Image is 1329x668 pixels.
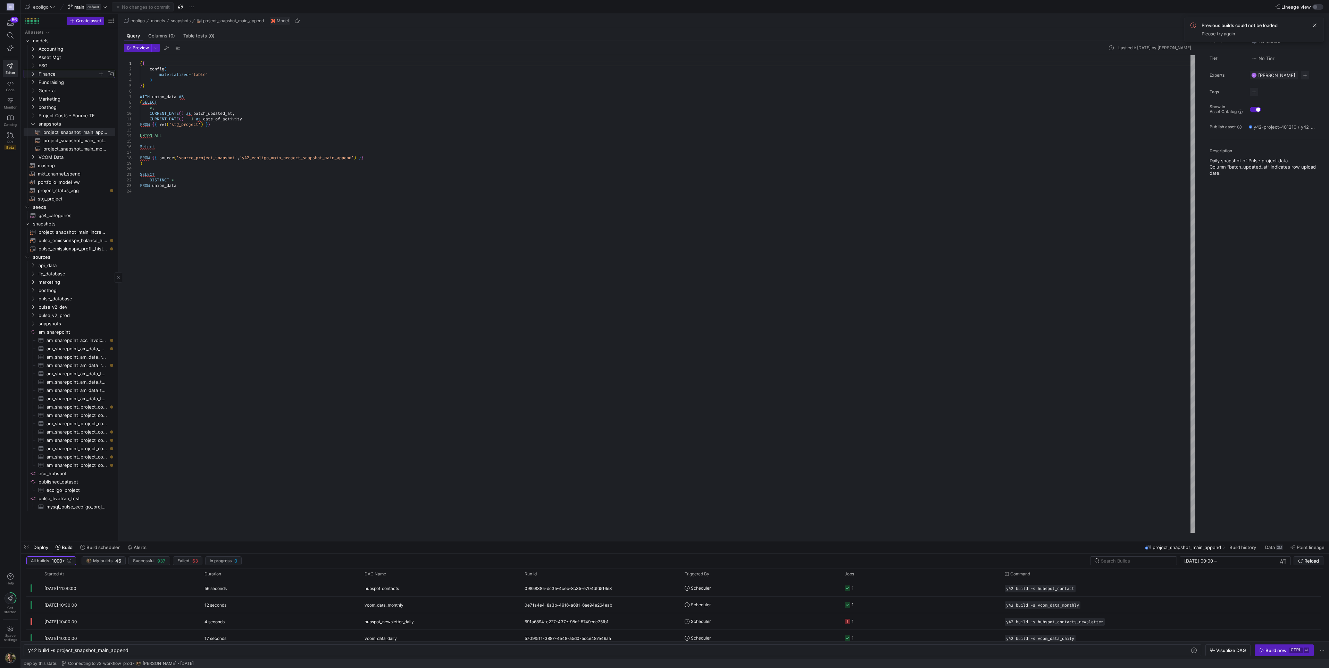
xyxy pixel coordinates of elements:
[1205,644,1251,656] button: Visualize DAG
[365,614,414,630] span: hubspot_newsletter_daily
[24,394,115,403] a: am_sharepoint_am_data_table_tariffs​​​​​​​​​
[1255,644,1314,656] button: Build nowctrl⏎
[192,558,198,564] span: 63
[39,87,114,95] span: General
[24,236,115,245] a: pulse_emissionspv_balance_historical​​​​​​​
[3,590,18,617] button: Getstarted
[193,111,232,116] span: batch_updated_at
[186,116,189,122] span: -
[39,286,114,294] span: posthog
[7,140,13,144] span: PRs
[1210,89,1244,94] span: Tags
[24,461,115,469] a: am_sharepoint_project_costs_project_costs​​​​​​​​​
[154,133,162,138] span: ALL
[39,237,107,245] span: pulse_emissionspv_balance_historical​​​​​​​
[1304,558,1319,564] span: Reload
[24,28,115,36] div: Press SPACE to select this row.
[4,606,16,614] span: Get started
[24,61,115,70] div: Press SPACE to select this row.
[169,34,175,38] span: (0)
[38,162,107,170] span: mashup​​​​​​​​​​
[1247,122,1317,131] button: y42-project-401210 / y42_ecoligo_main / project_snapshot_main_append
[123,17,147,25] button: ecoligo
[150,116,179,122] span: CURRENT_DATE
[77,541,123,553] button: Build scheduler
[82,556,126,565] button: https://storage.googleapis.com/y42-prod-data-exchange/images/7e7RzXvUWcEhWhf8BYUbRCghczaQk4zBh2Nv...
[140,144,154,149] span: Select
[3,129,18,153] a: PRsBeta
[39,262,114,269] span: api_data
[133,45,149,50] span: Preview
[140,122,150,127] span: FROM
[39,70,98,78] span: Finance
[115,558,121,564] span: 46
[39,328,114,336] span: am_sharepoint​​​​​​​​
[3,623,18,645] a: Spacesettings
[39,62,114,70] span: ESG
[39,470,114,478] span: eco_hubspot​​​​​​​​
[140,94,150,100] span: WITH
[62,545,73,550] span: Build
[24,228,115,236] a: project_snapshot_main_incremental​​​​​​​
[39,245,107,253] span: pulse_emissionspv_profit_historical​​​​​​​
[24,161,115,170] a: mashup​​​​​​​​​​
[24,486,115,494] a: ecoligo_project​​​​​​​​​
[1262,541,1286,553] button: Data2M
[1304,648,1309,653] kbd: ⏎
[5,652,16,663] img: https://storage.googleapis.com/y42-prod-data-exchange/images/7e7RzXvUWcEhWhf8BYUbRCghczaQk4zBh2Nv...
[232,111,235,116] span: ,
[38,178,107,186] span: portfolio_model_vw​​​​​​​​​​
[1265,545,1275,550] span: Data
[205,556,242,565] button: In progress0
[191,116,193,122] span: 1
[133,558,154,563] span: Successful
[38,195,107,203] span: stg_project​​​​​​​​​​
[1210,157,1326,176] p: Daily snapshot of Pulse project data. Column “batch_updated_at” indicates row upload date.
[4,633,17,642] span: Space settings
[26,556,76,565] button: All builds1000+
[93,558,112,563] span: My builds
[179,94,184,100] span: AS
[39,112,114,120] span: Project Costs - Source TF
[152,155,154,161] span: {
[3,112,18,129] a: Catalog
[149,17,167,25] button: models
[1210,104,1237,114] span: Show in Asset Catalog
[140,155,150,161] span: FROM
[68,661,132,666] span: Connecting to v2_workflow_prod
[124,149,132,155] div: 17
[179,116,181,122] span: (
[142,83,145,88] span: }
[3,60,18,77] a: Editor
[128,556,170,565] button: Successful937
[74,4,84,10] span: main
[210,558,232,563] span: In progress
[169,17,192,25] button: snapshots
[203,18,264,23] span: project_snapshot_main_append
[39,478,114,486] span: published_dataset​​​​​​​​
[151,18,165,23] span: models
[24,361,115,369] a: am_sharepoint_am_data_recorded_data_pre_2024​​​​​​​​​
[159,72,189,77] span: materialized
[24,344,115,353] a: am_sharepoint_am_data_mpa_detail​​​​​​​​​
[24,411,115,419] a: am_sharepoint_project_costs_aar​​​​​​​​​
[150,77,152,83] span: )
[47,453,107,461] span: am_sharepoint_project_costs_omvisits​​​​​​​​​
[4,105,17,109] span: Monitor
[47,503,107,511] span: mysql_pulse_ecoligo_project​​​​​​​​​
[169,122,201,127] span: 'stg_project'
[33,203,114,211] span: seeds
[189,72,191,77] span: =
[124,133,132,138] div: 14
[86,4,101,10] span: default
[24,70,115,78] div: Press SPACE to select this row.
[47,445,107,453] span: am_sharepoint_project_costs_ominvoices​​​​​​​​​
[124,127,132,133] div: 13
[180,661,194,666] span: [DATE]
[39,278,114,286] span: marketing
[6,581,15,585] span: Help
[86,558,92,564] img: https://storage.googleapis.com/y42-prod-data-exchange/images/7e7RzXvUWcEhWhf8BYUbRCghczaQk4zBh2Nv...
[365,597,403,613] span: vcom_data_monthly
[1250,54,1276,63] button: No tierNo Tier
[39,153,114,161] span: VCOM Data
